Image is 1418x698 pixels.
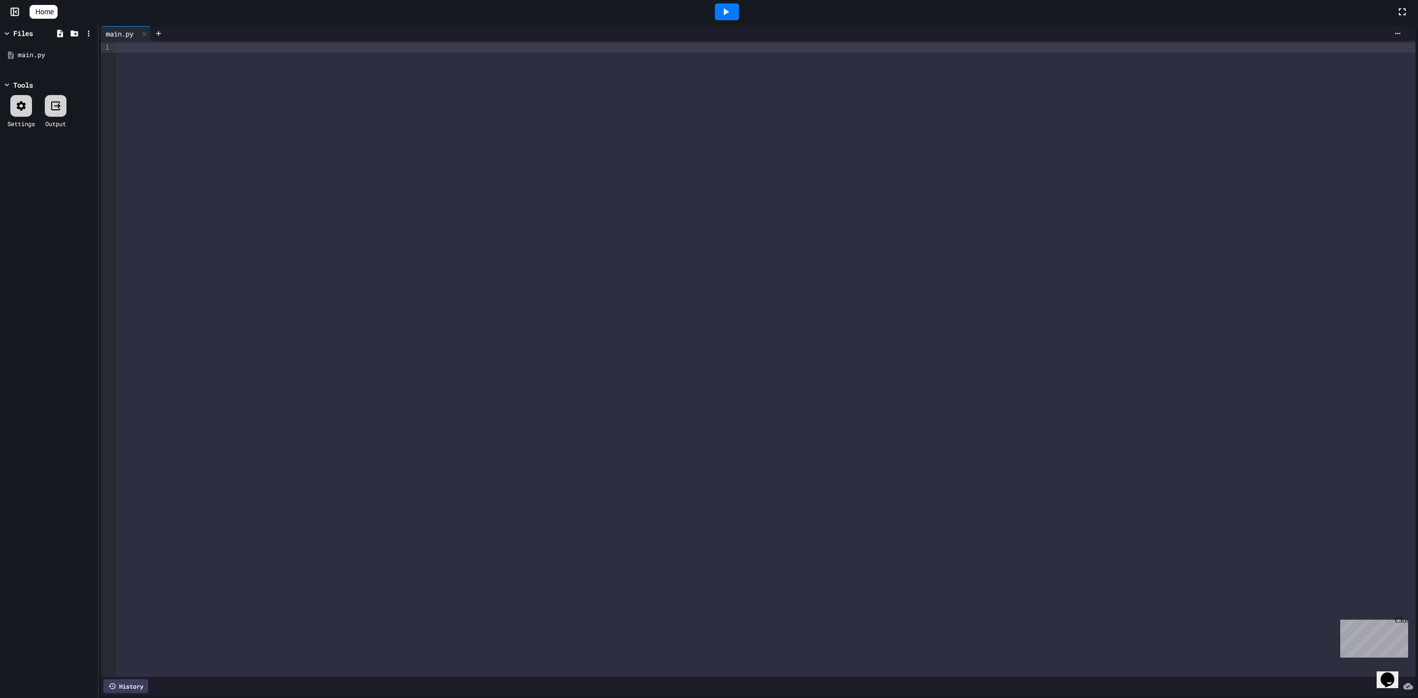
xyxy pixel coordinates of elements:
[4,4,68,63] div: Chat with us now!Close
[1377,659,1408,688] iframe: chat widget
[35,7,54,17] span: Home
[30,5,58,19] a: Home
[101,29,138,39] div: main.py
[101,43,111,53] div: 1
[101,26,151,41] div: main.py
[103,679,148,693] div: History
[45,119,66,128] div: Output
[18,50,95,60] div: main.py
[13,28,33,38] div: Files
[1336,616,1408,658] iframe: chat widget
[13,80,33,90] div: Tools
[7,119,35,128] div: Settings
